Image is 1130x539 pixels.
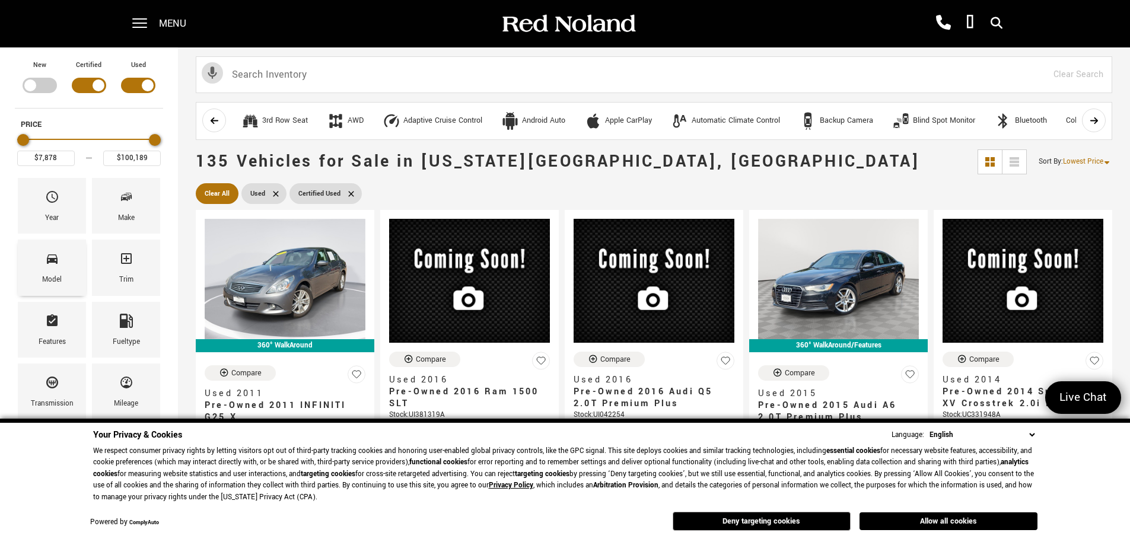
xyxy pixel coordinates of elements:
div: Minimum Price [17,134,29,146]
button: Compare Vehicle [943,352,1014,367]
div: 3rd Row Seat [262,116,308,126]
div: Year [45,212,59,225]
button: Save Vehicle [901,365,919,388]
div: MakeMake [92,178,160,234]
input: Minimum [17,151,75,166]
button: Compare Vehicle [574,352,645,367]
div: Compare [600,354,631,365]
strong: functional cookies [409,457,467,467]
div: Transmission [31,397,74,410]
a: Used 2016Pre-Owned 2016 Audi Q5 2.0T Premium Plus [574,374,734,410]
div: MileageMileage [92,363,160,419]
span: Pre-Owned 2011 INFINITI G25 X [205,400,356,423]
div: Trim [119,273,133,286]
a: Used 2015Pre-Owned 2015 Audi A6 2.0T Premium Plus [758,388,919,423]
button: AWDAWD [320,109,370,133]
div: AWD [348,116,364,126]
img: 2014 Subaru XV Crosstrek 2.0i Limited [943,219,1103,343]
div: Bluetooth [1015,116,1047,126]
span: Your Privacy & Cookies [93,429,182,441]
button: Deny targeting cookies [673,512,851,531]
img: 2016 Ram 1500 SLT [389,219,550,343]
span: Lowest Price [1063,157,1103,167]
button: Adaptive Cruise ControlAdaptive Cruise Control [376,109,489,133]
span: Used 2016 [389,374,541,386]
div: TrimTrim [92,240,160,295]
div: FeaturesFeatures [18,302,86,358]
a: Used 2016Pre-Owned 2016 Ram 1500 SLT [389,374,550,410]
span: Used 2016 [574,374,725,386]
span: Features [45,311,59,336]
div: Compare [231,368,262,378]
button: 3rd Row Seat3rd Row Seat [235,109,314,133]
div: TransmissionTransmission [18,363,86,419]
span: Live Chat [1053,390,1113,406]
div: Backup Camera [799,112,817,130]
div: Language: [892,431,924,439]
span: Pre-Owned 2014 Subaru XV Crosstrek 2.0i Limited [943,386,1094,410]
span: Mileage [119,372,133,397]
span: Model [45,248,59,273]
div: Powered by [90,519,159,527]
label: New [33,59,46,71]
span: Sort By : [1039,157,1063,167]
span: Transmission [45,372,59,397]
img: 2016 Audi Q5 2.0T Premium Plus [574,219,734,343]
span: Certified Used [298,186,340,201]
span: Used 2015 [758,388,910,400]
button: Android AutoAndroid Auto [495,109,572,133]
div: Maximum Price [149,134,161,146]
div: Compare [785,368,815,378]
div: Adaptive Cruise Control [383,112,400,130]
button: Apple CarPlayApple CarPlay [578,109,658,133]
img: Red Noland Auto Group [500,14,636,34]
h5: Price [21,119,157,130]
a: Live Chat [1045,381,1121,414]
div: Apple CarPlay [584,112,602,130]
button: Compare Vehicle [389,352,460,367]
span: Pre-Owned 2016 Ram 1500 SLT [389,386,541,410]
div: Adaptive Cruise Control [403,116,482,126]
div: Blind Spot Monitor [913,116,975,126]
span: Pre-Owned 2016 Audi Q5 2.0T Premium Plus [574,386,725,410]
button: Backup CameraBackup Camera [792,109,880,133]
u: Privacy Policy [489,480,533,490]
a: Used 2011Pre-Owned 2011 INFINITI G25 X [205,388,365,423]
strong: analytics cookies [93,457,1029,479]
div: 360° WalkAround/Features [749,339,928,352]
input: Maximum [103,151,161,166]
div: Filter by Vehicle Type [15,59,163,108]
button: Automatic Climate ControlAutomatic Climate Control [664,109,787,133]
div: Automatic Climate Control [692,116,780,126]
strong: targeting cookies [301,469,355,479]
button: scroll left [202,109,226,132]
p: We respect consumer privacy rights by letting visitors opt out of third-party tracking cookies an... [93,445,1037,503]
span: Year [45,187,59,212]
button: Save Vehicle [532,352,550,375]
div: Stock : UC331948A [943,410,1103,420]
div: AWD [327,112,345,130]
span: Trim [119,248,133,273]
span: Pre-Owned 2015 Audi A6 2.0T Premium Plus [758,400,910,423]
button: Save Vehicle [348,365,365,388]
div: 3rd Row Seat [241,112,259,130]
button: Save Vehicle [717,352,734,375]
span: Used [250,186,265,201]
div: Stock : UI381319A [389,410,550,420]
div: YearYear [18,178,86,234]
strong: targeting cookies [515,469,569,479]
div: ModelModel [18,240,86,295]
div: Compare [416,354,446,365]
a: Used 2014Pre-Owned 2014 Subaru XV Crosstrek 2.0i Limited [943,374,1103,410]
label: Certified [76,59,101,71]
div: Android Auto [501,112,519,130]
div: Make [118,212,135,225]
span: Fueltype [119,311,133,336]
div: Model [42,273,62,286]
button: Allow all cookies [860,512,1037,530]
button: Compare Vehicle [758,365,829,381]
div: Automatic Climate Control [671,112,689,130]
span: Used 2014 [943,374,1094,386]
select: Language Select [927,429,1037,441]
div: Features [39,336,66,349]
